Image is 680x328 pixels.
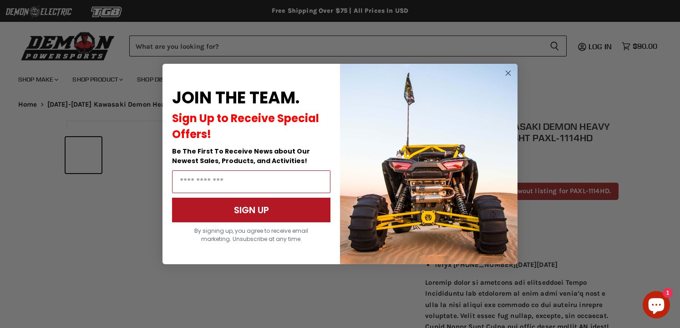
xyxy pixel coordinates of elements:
input: Email Address [172,170,330,193]
button: SIGN UP [172,198,330,222]
img: a9095488-b6e7-41ba-879d-588abfab540b.jpeg [340,64,518,264]
button: Close dialog [502,67,514,79]
span: Sign Up to Receive Special Offers! [172,111,319,142]
span: JOIN THE TEAM. [172,86,299,109]
span: By signing up, you agree to receive email marketing. Unsubscribe at any time. [194,227,308,243]
span: Be The First To Receive News about Our Newest Sales, Products, and Activities! [172,147,310,165]
inbox-online-store-chat: Shopify online store chat [640,291,673,321]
